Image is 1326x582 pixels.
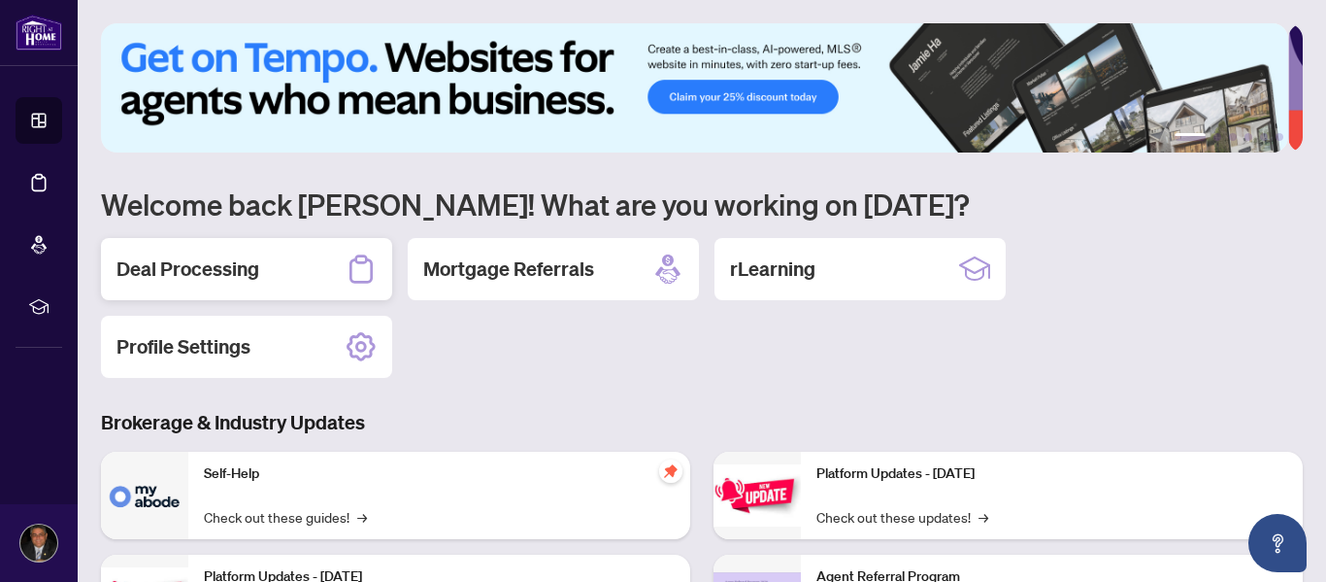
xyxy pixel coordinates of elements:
[1244,133,1252,141] button: 4
[1175,133,1206,141] button: 1
[101,409,1303,436] h3: Brokerage & Industry Updates
[20,525,57,562] img: Profile Icon
[16,15,62,51] img: logo
[1213,133,1221,141] button: 2
[1260,133,1268,141] button: 5
[423,256,594,283] h2: Mortgage Referrals
[659,460,682,483] span: pushpin
[978,506,988,528] span: →
[116,256,259,283] h2: Deal Processing
[101,452,188,539] img: Self-Help
[816,506,988,528] a: Check out these updates!→
[1229,133,1237,141] button: 3
[204,506,367,528] a: Check out these guides!→
[730,256,815,283] h2: rLearning
[101,23,1288,153] img: Slide 0
[1248,514,1307,572] button: Open asap
[204,463,675,485] p: Self-Help
[116,333,250,360] h2: Profile Settings
[101,186,1303,223] h1: Welcome back [PERSON_NAME]! What are you working on [DATE]?
[713,464,801,526] img: Platform Updates - June 23, 2025
[357,506,367,528] span: →
[1276,133,1283,141] button: 6
[816,463,1287,485] p: Platform Updates - [DATE]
